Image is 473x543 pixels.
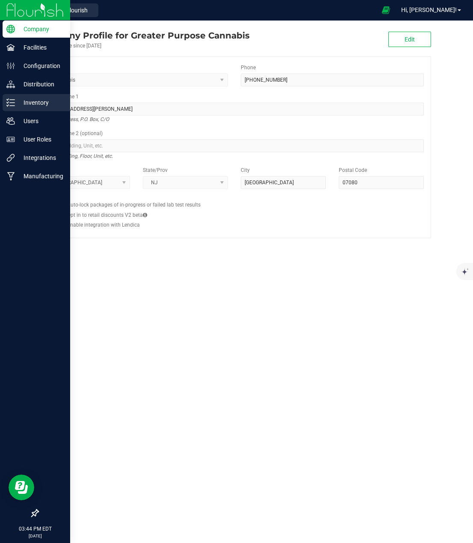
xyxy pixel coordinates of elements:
[6,117,15,125] inline-svg: Users
[15,171,66,181] p: Manufacturing
[4,525,66,533] p: 03:44 PM EDT
[405,36,415,43] span: Edit
[339,176,424,189] input: Postal Code
[45,139,424,152] input: Suite, Building, Unit, etc.
[45,151,113,161] i: Suite, Building, Floor, Unit, etc.
[45,114,109,124] i: Street address, P.O. Box, C/O
[15,79,66,89] p: Distribution
[6,62,15,70] inline-svg: Configuration
[388,32,431,47] button: Edit
[6,43,15,52] inline-svg: Facilities
[38,42,250,50] div: Account active since [DATE]
[241,166,250,174] label: City
[376,2,396,18] span: Open Ecommerce Menu
[15,24,66,34] p: Company
[67,211,147,219] label: Opt in to retail discounts V2 beta
[67,201,201,209] label: Auto-lock packages of in-progress or failed lab test results
[6,80,15,89] inline-svg: Distribution
[143,166,168,174] label: State/Prov
[241,64,256,71] label: Phone
[339,166,367,174] label: Postal Code
[6,172,15,180] inline-svg: Manufacturing
[401,6,457,13] span: Hi, [PERSON_NAME]!
[15,42,66,53] p: Facilities
[15,97,66,108] p: Inventory
[6,153,15,162] inline-svg: Integrations
[15,134,66,145] p: User Roles
[241,176,326,189] input: City
[6,25,15,33] inline-svg: Company
[4,533,66,539] p: [DATE]
[6,135,15,144] inline-svg: User Roles
[6,98,15,107] inline-svg: Inventory
[15,61,66,71] p: Configuration
[15,116,66,126] p: Users
[67,221,140,229] label: Enable integration with Lendica
[9,475,34,500] iframe: Resource center
[241,74,424,86] input: (123) 456-7890
[45,195,424,201] h2: Configs
[45,130,103,137] label: Address Line 2 (optional)
[15,153,66,163] p: Integrations
[45,103,424,115] input: Address
[38,29,250,42] div: Greater Purpose Cannabis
